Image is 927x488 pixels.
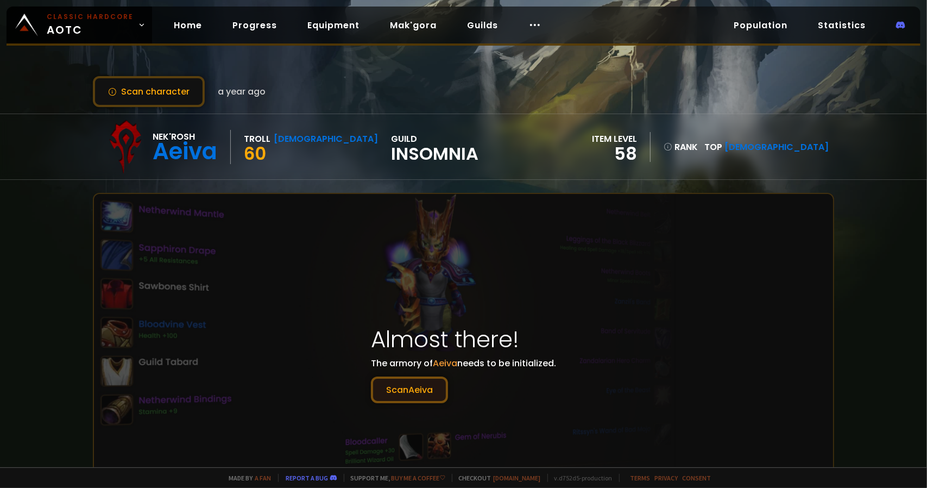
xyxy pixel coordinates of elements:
a: Mak'gora [381,14,445,36]
span: [DEMOGRAPHIC_DATA] [724,141,829,153]
span: Made by [223,474,272,482]
a: Terms [630,474,651,482]
button: ScanAeiva [371,377,448,403]
span: Checkout [452,474,541,482]
a: Equipment [299,14,368,36]
p: The armory of needs to be initialized. [371,356,556,403]
div: rank [664,140,698,154]
div: [DEMOGRAPHIC_DATA] [274,132,378,146]
span: Support me, [344,474,445,482]
span: 60 [244,141,266,166]
span: v. d752d5 - production [547,474,613,482]
span: AOTC [47,12,134,38]
a: Guilds [458,14,507,36]
a: Progress [224,14,286,36]
a: Report a bug [286,474,329,482]
span: Aeiva [433,357,457,370]
div: guild [391,132,478,162]
div: Top [704,140,829,154]
span: a year ago [218,85,266,98]
div: 58 [592,146,637,162]
a: Statistics [809,14,874,36]
a: a fan [255,474,272,482]
small: Classic Hardcore [47,12,134,22]
a: Consent [683,474,711,482]
a: Privacy [655,474,678,482]
a: Buy me a coffee [392,474,445,482]
div: Aeiva [153,143,217,160]
a: Population [725,14,796,36]
span: Insomnia [391,146,478,162]
a: Home [165,14,211,36]
a: [DOMAIN_NAME] [494,474,541,482]
button: Scan character [93,76,205,107]
div: item level [592,132,637,146]
a: Classic HardcoreAOTC [7,7,152,43]
h1: Almost there! [371,322,556,356]
div: Nek'Rosh [153,130,217,143]
div: Troll [244,132,270,146]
